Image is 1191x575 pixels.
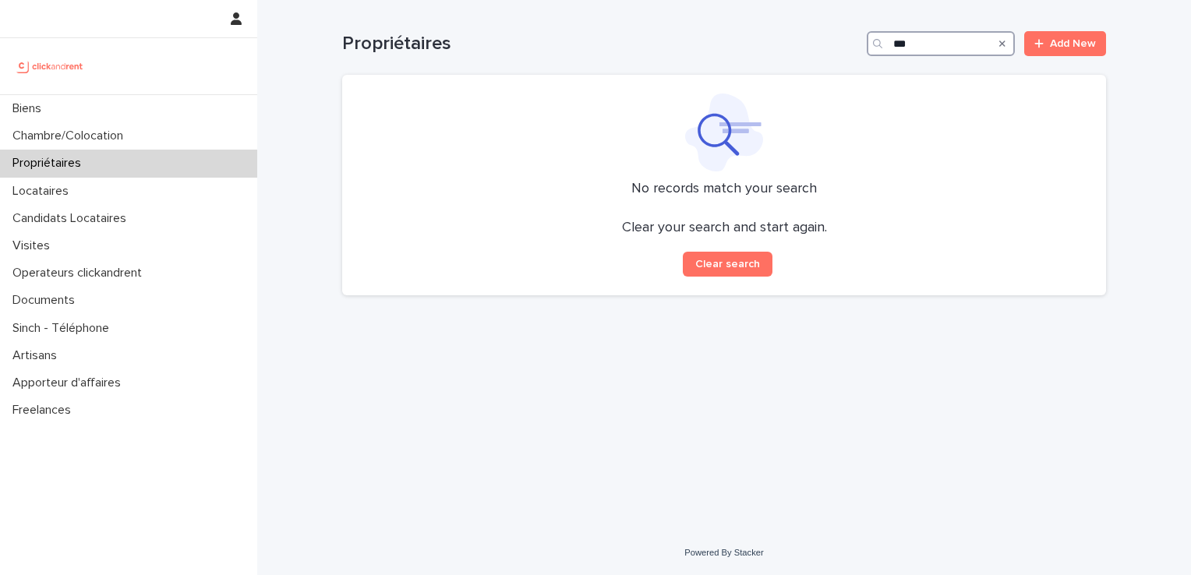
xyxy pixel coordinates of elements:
input: Search [867,31,1015,56]
p: Locataires [6,184,81,199]
img: UCB0brd3T0yccxBKYDjQ [12,51,88,82]
p: Biens [6,101,54,116]
p: Visites [6,238,62,253]
p: Propriétaires [6,156,94,171]
p: Chambre/Colocation [6,129,136,143]
p: Operateurs clickandrent [6,266,154,280]
p: Candidats Locataires [6,211,139,226]
span: Add New [1050,38,1096,49]
p: Apporteur d'affaires [6,376,133,390]
span: Clear search [695,259,760,270]
h1: Propriétaires [342,33,861,55]
p: Clear your search and start again. [622,220,827,237]
p: Freelances [6,403,83,418]
a: Powered By Stacker [684,548,763,557]
a: Add New [1024,31,1106,56]
p: No records match your search [361,181,1087,198]
p: Documents [6,293,87,308]
button: Clear search [683,252,772,277]
p: Sinch - Téléphone [6,321,122,336]
p: Artisans [6,348,69,363]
